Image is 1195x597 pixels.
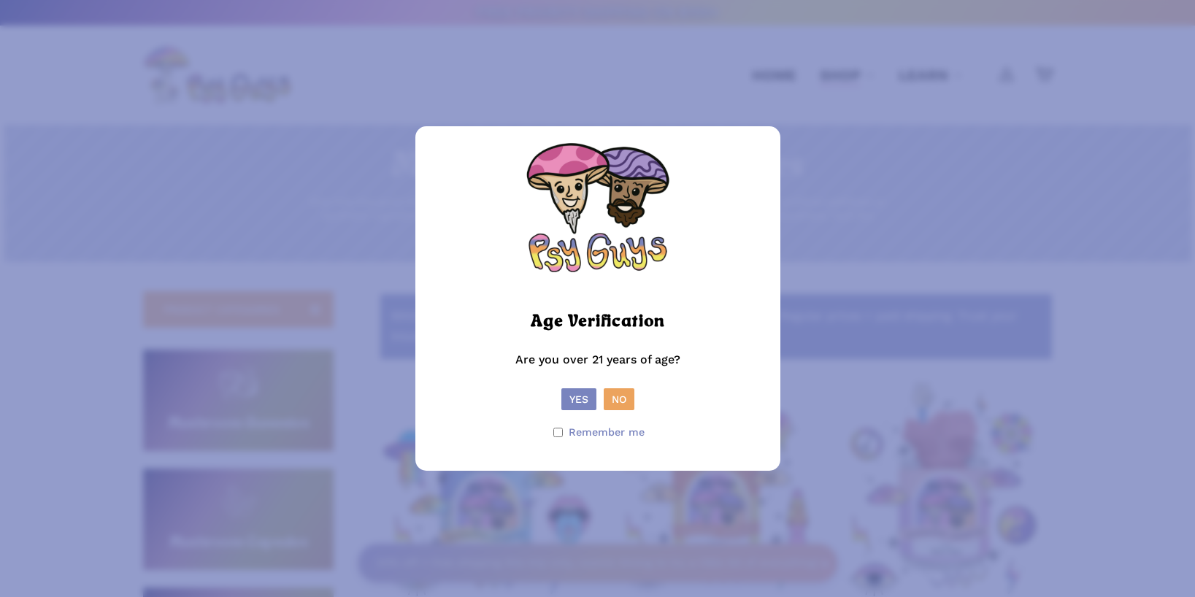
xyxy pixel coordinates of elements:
[430,350,766,388] p: Are you over 21 years of age?
[531,306,664,338] h2: Age Verification
[569,422,645,443] span: Remember me
[561,388,596,410] button: Yes
[525,141,671,287] img: Psy Guys Logo
[553,428,563,437] input: Remember me
[604,388,634,410] button: No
